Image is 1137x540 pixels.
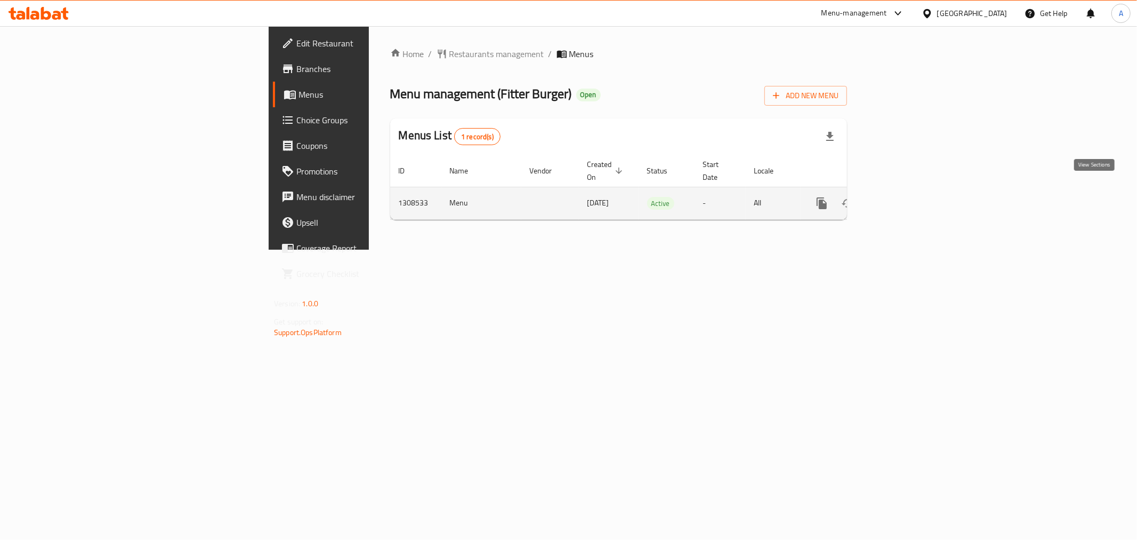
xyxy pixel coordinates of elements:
span: Created On [587,158,626,184]
h2: Menus List [399,128,501,145]
span: Restaurants management [449,47,544,60]
span: Vendor [530,164,566,177]
span: Open [576,90,601,99]
span: Upsell [296,216,450,229]
span: Start Date [703,158,733,184]
span: Menus [299,88,450,101]
span: ID [399,164,419,177]
button: Add New Menu [764,86,847,106]
a: Restaurants management [437,47,544,60]
a: Choice Groups [273,107,458,133]
table: enhanced table [390,155,920,220]
td: All [746,187,801,219]
li: / [549,47,552,60]
a: Upsell [273,210,458,235]
th: Actions [801,155,920,187]
span: Add New Menu [773,89,838,102]
button: more [809,190,835,216]
button: Change Status [835,190,860,216]
span: Locale [754,164,788,177]
span: Menu disclaimer [296,190,450,203]
span: Active [647,197,674,210]
span: Coverage Report [296,242,450,255]
div: Total records count [454,128,501,145]
div: Open [576,89,601,101]
span: Choice Groups [296,114,450,126]
span: Promotions [296,165,450,178]
span: Name [450,164,482,177]
a: Edit Restaurant [273,30,458,56]
a: Coverage Report [273,235,458,261]
td: Menu [441,187,521,219]
span: Branches [296,62,450,75]
a: Grocery Checklist [273,261,458,287]
span: Version: [274,297,300,311]
span: Menu management ( Fitter Burger ) [390,82,572,106]
div: Menu-management [821,7,887,20]
span: Status [647,164,682,177]
span: Grocery Checklist [296,267,450,280]
nav: breadcrumb [390,47,847,60]
span: 1 record(s) [455,132,500,142]
span: Edit Restaurant [296,37,450,50]
a: Menu disclaimer [273,184,458,210]
div: [GEOGRAPHIC_DATA] [937,7,1007,19]
a: Promotions [273,158,458,184]
a: Support.OpsPlatform [274,325,342,339]
span: Menus [569,47,594,60]
a: Menus [273,82,458,107]
span: Get support on: [274,315,323,329]
span: A [1119,7,1123,19]
span: [DATE] [587,196,609,210]
span: 1.0.0 [302,297,318,311]
span: Coupons [296,139,450,152]
div: Export file [817,124,843,149]
td: - [695,187,746,219]
a: Coupons [273,133,458,158]
a: Branches [273,56,458,82]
